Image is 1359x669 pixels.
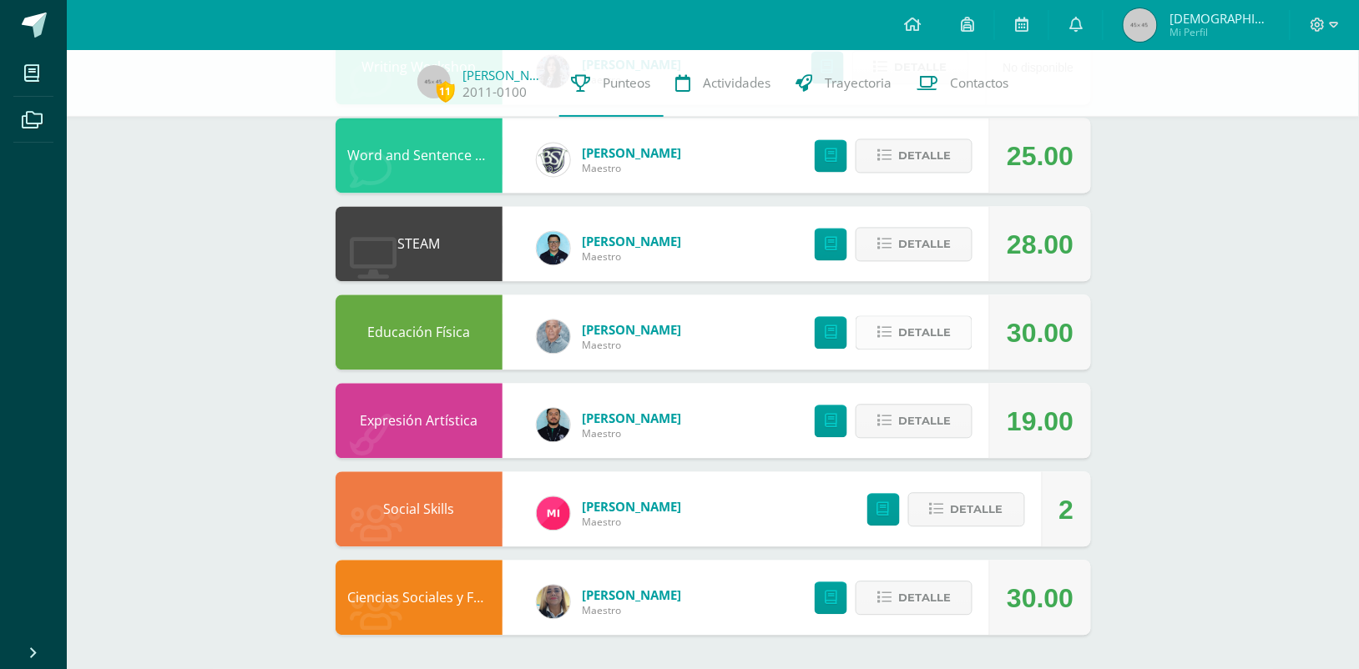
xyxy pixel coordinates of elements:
div: Social Skills [336,472,503,547]
div: 28.00 [1007,208,1074,283]
a: [PERSON_NAME] [583,410,682,427]
span: Contactos [951,74,1009,92]
a: Trayectoria [784,50,905,117]
img: 63ef49b70f225fbda378142858fbe819.png [537,497,570,531]
img: 4256d6e89954888fb00e40decb141709.png [537,320,570,354]
div: 25.00 [1007,119,1074,194]
a: [PERSON_NAME] [583,145,682,162]
div: Ciencias Sociales y Formación Ciudadana [336,561,503,636]
span: [DEMOGRAPHIC_DATA][PERSON_NAME] [1170,10,1270,27]
span: Detalle [898,583,951,614]
span: Maestro [583,162,682,176]
div: 30.00 [1007,561,1074,636]
button: Detalle [856,405,973,439]
a: 2011-0100 [463,83,528,101]
span: Maestro [583,427,682,441]
a: [PERSON_NAME] [583,499,682,516]
span: Maestro [583,604,682,618]
span: Punteos [604,74,651,92]
img: 45x45 [1124,8,1157,42]
div: STEAM [336,207,503,282]
a: [PERSON_NAME] [583,587,682,604]
a: Punteos [559,50,664,117]
a: [PERSON_NAME] [583,322,682,339]
span: Actividades [704,74,771,92]
span: Detalle [898,406,951,437]
div: Educación Física [336,295,503,370]
div: Expresión Artística [336,384,503,459]
button: Detalle [908,493,1025,527]
button: Detalle [856,228,973,262]
button: Detalle [856,316,973,350]
span: Trayectoria [826,74,892,92]
span: 11 [437,81,455,102]
img: cf0f0e80ae19a2adee6cb261b32f5f36.png [537,143,570,177]
img: 9f25a704c7e525b5c9fe1d8c113699e7.png [537,409,570,442]
div: Word and Sentence Study [336,118,503,194]
div: 30.00 [1007,296,1074,371]
span: Detalle [898,141,951,172]
img: 45x45 [417,65,451,98]
span: Detalle [951,495,1003,526]
a: Actividades [664,50,784,117]
button: Detalle [856,139,973,174]
img: fa03fa54efefe9aebc5e29dfc8df658e.png [537,232,570,265]
span: Maestro [583,516,682,530]
img: c96224e79309de7917ae934cbb5c0b01.png [537,586,570,619]
button: Detalle [856,581,973,616]
a: Contactos [905,50,1022,117]
span: Maestro [583,250,682,264]
a: [PERSON_NAME] [583,234,682,250]
span: Detalle [898,229,951,260]
a: [PERSON_NAME] [463,67,547,83]
div: 2 [1059,473,1074,548]
div: 19.00 [1007,385,1074,460]
span: Detalle [898,318,951,349]
span: Maestro [583,339,682,353]
span: Mi Perfil [1170,25,1270,39]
